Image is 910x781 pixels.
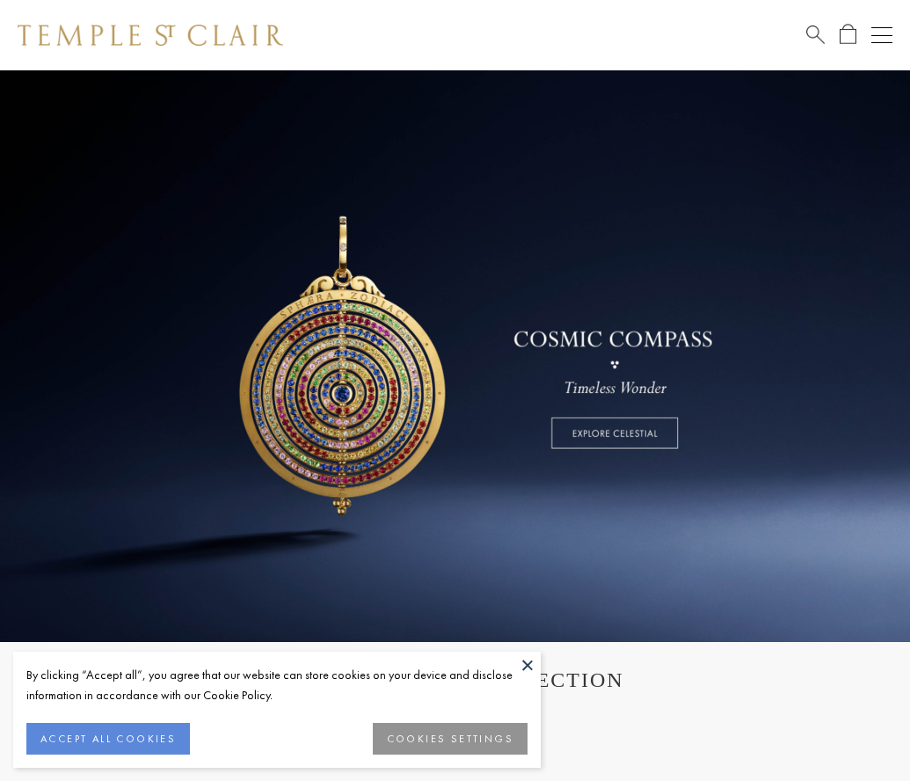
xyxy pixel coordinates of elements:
img: Temple St. Clair [18,25,283,46]
button: COOKIES SETTINGS [373,723,528,755]
button: ACCEPT ALL COOKIES [26,723,190,755]
button: Open navigation [871,25,892,46]
div: By clicking “Accept all”, you agree that our website can store cookies on your device and disclos... [26,665,528,705]
a: Search [806,24,825,46]
a: Open Shopping Bag [840,24,856,46]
